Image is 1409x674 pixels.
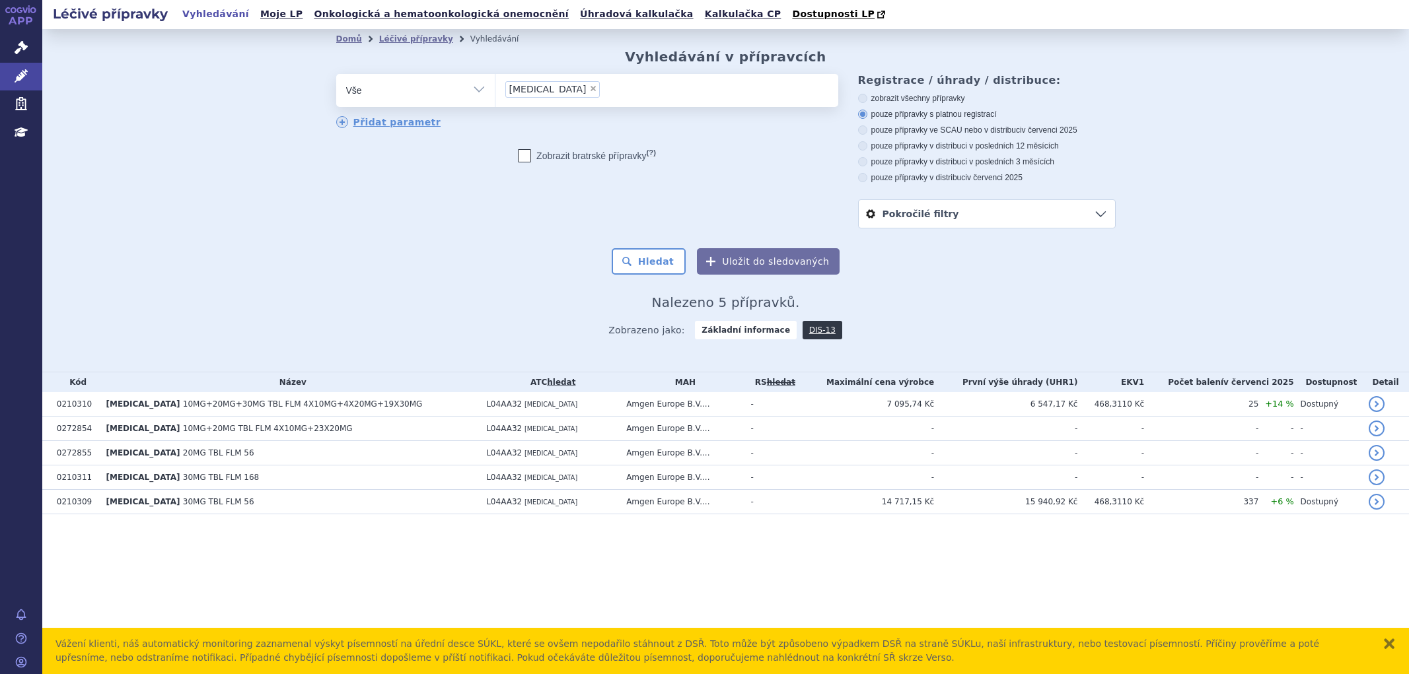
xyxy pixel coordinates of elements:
[183,497,254,506] span: 30MG TBL FLM 56
[183,473,259,482] span: 30MG TBL FLM 168
[1294,372,1362,392] th: Dostupnost
[106,448,180,457] span: [MEDICAL_DATA]
[858,125,1116,135] label: pouze přípravky ve SCAU nebo v distribuci
[1258,417,1293,441] td: -
[50,417,100,441] td: 0272854
[336,116,441,128] a: Přidat parametr
[697,248,840,275] button: Uložit do sledovaných
[744,417,800,441] td: -
[1144,417,1258,441] td: -
[1369,469,1385,485] a: detail
[486,473,522,482] span: L04AA32
[1294,490,1362,514] td: Dostupný
[50,465,100,490] td: 0210311
[799,441,934,465] td: -
[1144,372,1293,392] th: Počet balení
[1369,421,1385,436] a: detail
[859,200,1115,228] a: Pokročilé filtry
[1144,465,1258,490] td: -
[1294,417,1362,441] td: -
[967,173,1023,182] span: v červenci 2025
[1369,396,1385,412] a: detail
[934,417,1077,441] td: -
[1144,441,1258,465] td: -
[1294,392,1362,417] td: Dostupný
[256,5,307,23] a: Moje LP
[620,465,744,490] td: Amgen Europe B.V....
[1294,441,1362,465] td: -
[1383,637,1396,650] button: zavřít
[612,248,686,275] button: Hledat
[1294,465,1362,490] td: -
[792,9,875,19] span: Dostupnosti LP
[50,441,100,465] td: 0272855
[620,392,744,417] td: Amgen Europe B.V....
[744,490,800,514] td: -
[858,141,1116,151] label: pouze přípravky v distribuci v posledních 12 měsících
[799,372,934,392] th: Maximální cena výrobce
[486,497,522,506] span: L04AA32
[1265,399,1293,409] span: +14 %
[604,81,611,97] input: [MEDICAL_DATA]
[701,5,785,23] a: Kalkulačka CP
[744,441,800,465] td: -
[470,29,536,49] li: Vyhledávání
[1258,441,1293,465] td: -
[178,5,253,23] a: Vyhledávání
[934,441,1077,465] td: -
[858,109,1116,119] label: pouze přípravky s platnou registrací
[1077,465,1144,490] td: -
[1022,125,1077,135] span: v červenci 2025
[310,5,573,23] a: Onkologická a hematoonkologická onemocnění
[788,5,892,24] a: Dostupnosti LP
[620,417,744,441] td: Amgen Europe B.V....
[518,149,656,162] label: Zobrazit bratrské přípravky
[183,424,353,433] span: 10MG+20MG TBL FLM 4X10MG+23X20MG
[620,490,744,514] td: Amgen Europe B.V....
[767,378,795,387] a: vyhledávání neobsahuje žádnou platnou referenční skupinu
[183,399,423,409] span: 10MG+20MG+30MG TBL FLM 4X10MG+4X20MG+19X30MG
[608,321,685,339] span: Zobrazeno jako:
[524,498,577,506] span: [MEDICAL_DATA]
[744,392,800,417] td: -
[524,401,577,408] span: [MEDICAL_DATA]
[647,149,656,157] abbr: (?)
[486,448,522,457] span: L04AA32
[1077,441,1144,465] td: -
[106,399,180,409] span: [MEDICAL_DATA]
[799,417,934,441] td: -
[858,156,1116,167] label: pouze přípravky v distribuci v posledních 3 měsících
[50,372,100,392] th: Kód
[858,93,1116,104] label: zobrazit všechny přípravky
[524,474,577,481] span: [MEDICAL_DATA]
[934,372,1077,392] th: První výše úhrady (UHR1)
[1077,392,1144,417] td: 468,3110 Kč
[799,490,934,514] td: 14 717,15 Kč
[1258,465,1293,490] td: -
[652,294,800,310] span: Nalezeno 5 přípravků.
[1077,372,1144,392] th: EKV1
[509,84,587,94] span: [MEDICAL_DATA]
[106,424,180,433] span: [MEDICAL_DATA]
[858,172,1116,183] label: pouze přípravky v distribuci
[620,372,744,392] th: MAH
[744,465,800,490] td: -
[42,5,178,23] h2: Léčivé přípravky
[858,74,1116,86] h3: Registrace / úhrady / distribuce:
[524,425,577,432] span: [MEDICAL_DATA]
[744,372,800,392] th: RS
[1077,490,1144,514] td: 468,3110 Kč
[934,490,1077,514] td: 15 940,92 Kč
[106,497,180,506] span: [MEDICAL_DATA]
[620,441,744,465] td: Amgen Europe B.V....
[1369,494,1385,510] a: detail
[524,450,577,457] span: [MEDICAL_DATA]
[625,49,826,65] h2: Vyhledávání v přípravcích
[1223,378,1293,387] span: v červenci 2025
[379,34,453,44] a: Léčivé přípravky
[1369,445,1385,461] a: detail
[1077,417,1144,441] td: -
[480,372,620,392] th: ATC
[803,321,842,339] a: DIS-13
[486,424,522,433] span: L04AA32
